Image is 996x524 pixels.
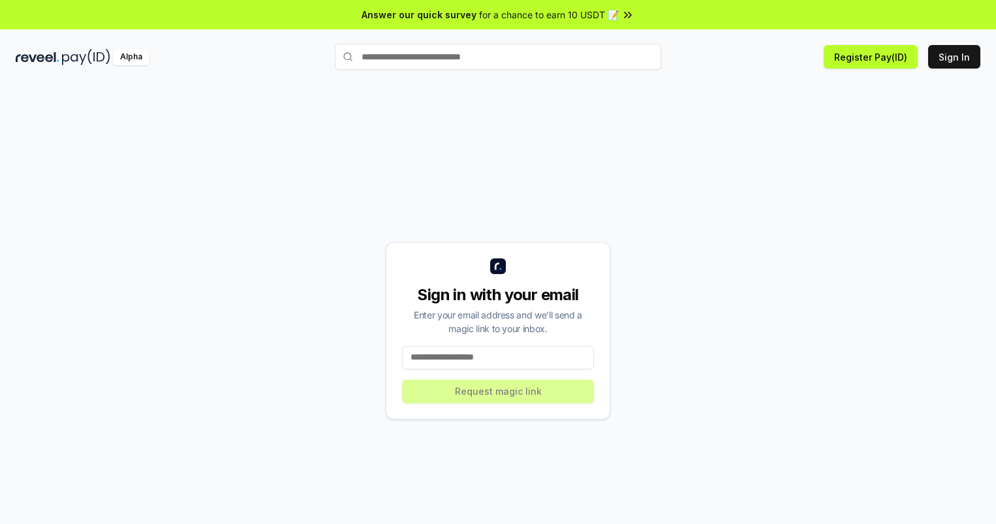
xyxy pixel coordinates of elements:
span: for a chance to earn 10 USDT 📝 [479,8,619,22]
span: Answer our quick survey [362,8,476,22]
img: pay_id [62,49,110,65]
button: Register Pay(ID) [824,45,918,69]
button: Sign In [928,45,980,69]
div: Enter your email address and we’ll send a magic link to your inbox. [402,308,594,335]
div: Sign in with your email [402,285,594,305]
img: logo_small [490,258,506,274]
img: reveel_dark [16,49,59,65]
div: Alpha [113,49,149,65]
